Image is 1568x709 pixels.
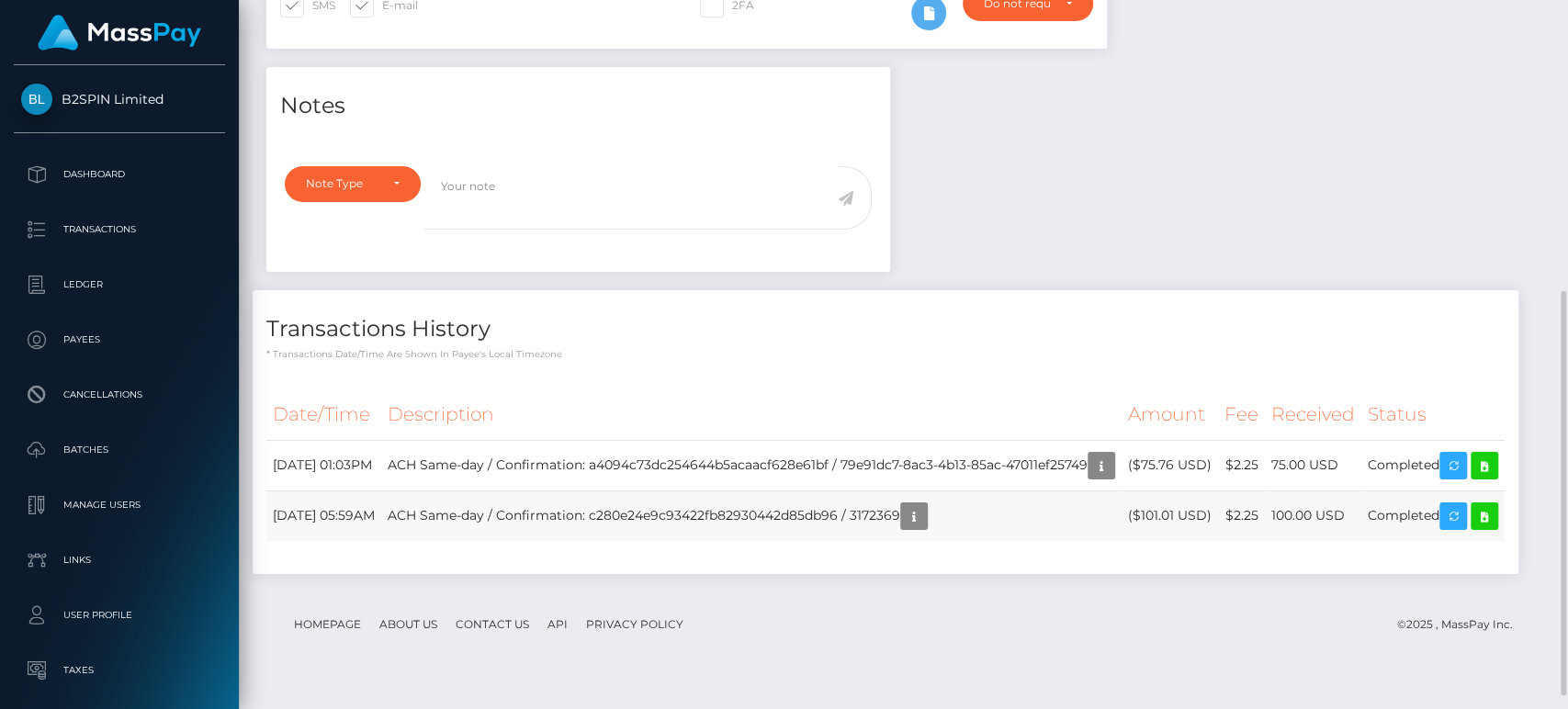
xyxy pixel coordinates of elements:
[21,546,218,574] p: Links
[381,440,1122,490] td: ACH Same-day / Confirmation: a4094c73dc254644b5acaacf628e61bf / 79e91dc7-8ac3-4b13-85ac-47011ef25749
[280,90,876,122] h4: Notes
[21,216,218,243] p: Transactions
[21,271,218,298] p: Ledger
[1122,490,1218,541] td: ($101.01 USD)
[14,647,225,693] a: Taxes
[1265,490,1361,541] td: 100.00 USD
[266,389,381,440] th: Date/Time
[14,152,225,197] a: Dashboard
[266,490,381,541] td: [DATE] 05:59AM
[1265,440,1361,490] td: 75.00 USD
[14,91,225,107] span: B2SPIN Limited
[306,176,378,191] div: Note Type
[21,657,218,684] p: Taxes
[14,482,225,528] a: Manage Users
[21,491,218,519] p: Manage Users
[1218,440,1265,490] td: $2.25
[372,610,445,638] a: About Us
[21,602,218,629] p: User Profile
[14,372,225,418] a: Cancellations
[1122,389,1218,440] th: Amount
[21,84,52,115] img: B2SPIN Limited
[285,166,421,201] button: Note Type
[38,15,201,51] img: MassPay Logo
[14,207,225,253] a: Transactions
[1361,389,1505,440] th: Status
[1361,440,1505,490] td: Completed
[287,610,368,638] a: Homepage
[14,427,225,473] a: Batches
[448,610,536,638] a: Contact Us
[14,262,225,308] a: Ledger
[266,313,1505,345] h4: Transactions History
[1361,490,1505,541] td: Completed
[21,161,218,188] p: Dashboard
[266,440,381,490] td: [DATE] 01:03PM
[1265,389,1361,440] th: Received
[540,610,575,638] a: API
[21,381,218,409] p: Cancellations
[579,610,691,638] a: Privacy Policy
[14,592,225,638] a: User Profile
[266,347,1505,361] p: * Transactions date/time are shown in payee's local timezone
[14,317,225,363] a: Payees
[1397,614,1527,635] div: © 2025 , MassPay Inc.
[381,490,1122,541] td: ACH Same-day / Confirmation: c280e24e9c93422fb82930442d85db96 / 3172369
[381,389,1122,440] th: Description
[1218,389,1265,440] th: Fee
[1122,440,1218,490] td: ($75.76 USD)
[21,436,218,464] p: Batches
[1218,490,1265,541] td: $2.25
[14,537,225,583] a: Links
[21,326,218,354] p: Payees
